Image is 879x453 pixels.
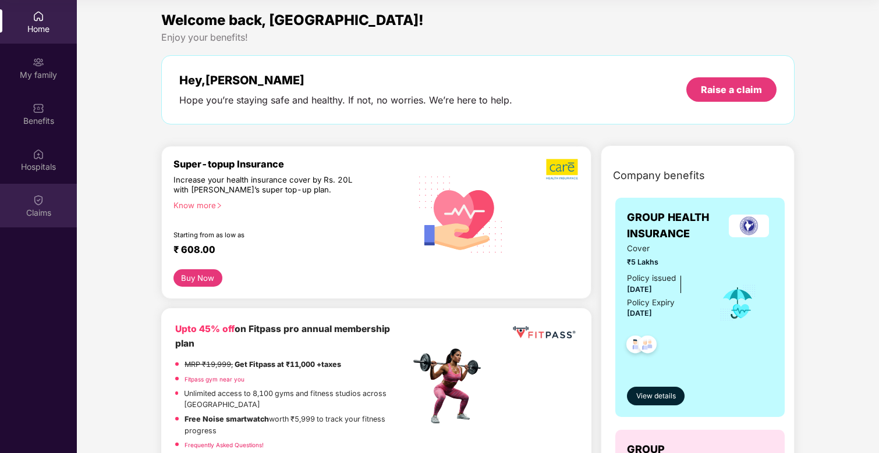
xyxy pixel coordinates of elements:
b: Upto 45% off [175,323,235,334]
button: View details [627,387,685,405]
div: Hey, [PERSON_NAME] [179,73,512,87]
div: Know more [173,201,403,209]
a: Frequently Asked Questions! [185,441,264,448]
img: svg+xml;base64,PHN2ZyBpZD0iSG9zcGl0YWxzIiB4bWxucz0iaHR0cDovL3d3dy53My5vcmcvMjAwMC9zdmciIHdpZHRoPS... [33,148,44,160]
strong: Free Noise smartwatch [185,415,269,423]
p: Unlimited access to 8,100 gyms and fitness studios across [GEOGRAPHIC_DATA] [184,388,410,411]
img: svg+xml;base64,PHN2ZyBpZD0iQ2xhaW0iIHhtbG5zPSJodHRwOi8vd3d3LnczLm9yZy8yMDAwL3N2ZyIgd2lkdGg9IjIwIi... [33,194,44,206]
span: Company benefits [613,167,705,184]
span: [DATE] [627,285,652,294]
span: Cover [627,242,703,255]
span: [DATE] [627,309,652,318]
div: Super-topup Insurance [173,158,410,170]
div: ₹ 608.00 [173,244,399,258]
span: View details [636,391,676,402]
span: Welcome back, [GEOGRAPHIC_DATA]! [161,12,424,28]
img: svg+xml;base64,PHN2ZyBpZD0iQmVuZWZpdHMiIHhtbG5zPSJodHRwOi8vd3d3LnczLm9yZy8yMDAwL3N2ZyIgd2lkdGg9Ij... [33,102,44,114]
a: Fitpass gym near you [185,376,244,383]
img: svg+xml;base64,PHN2ZyB4bWxucz0iaHR0cDovL3d3dy53My5vcmcvMjAwMC9zdmciIHdpZHRoPSI0OC45NDMiIGhlaWdodD... [633,332,662,361]
del: MRP ₹19,999, [185,360,233,369]
p: worth ₹5,999 to track your fitness progress [185,413,410,436]
div: Policy issued [627,272,676,284]
img: insurerLogo [729,215,769,237]
div: Raise a claim [701,83,762,96]
div: Enjoy your benefits! [161,31,795,44]
div: Hope you’re staying safe and healthy. If not, no worries. We’re here to help. [179,94,512,106]
img: svg+xml;base64,PHN2ZyB3aWR0aD0iMjAiIGhlaWdodD0iMjAiIHZpZXdCb3g9IjAgMCAyMCAyMCIgZmlsbD0ibm9uZSIgeG... [33,56,44,68]
img: icon [719,284,757,322]
span: right [216,202,222,209]
img: fpp.png [410,345,491,427]
span: GROUP HEALTH INSURANCE [627,209,725,242]
strong: Get Fitpass at ₹11,000 +taxes [235,360,341,369]
img: svg+xml;base64,PHN2ZyB4bWxucz0iaHR0cDovL3d3dy53My5vcmcvMjAwMC9zdmciIHdpZHRoPSI0OC45NDMiIGhlaWdodD... [621,332,650,361]
img: b5dec4f62d2307b9de63beb79f102df3.png [546,158,579,180]
div: Policy Expiry [627,297,675,309]
span: ₹5 Lakhs [627,256,703,268]
img: svg+xml;base64,PHN2ZyBpZD0iSG9tZSIgeG1sbnM9Imh0dHA6Ly93d3cudzMub3JnLzIwMDAvc3ZnIiB3aWR0aD0iMjAiIG... [33,10,44,22]
img: svg+xml;base64,PHN2ZyB4bWxucz0iaHR0cDovL3d3dy53My5vcmcvMjAwMC9zdmciIHhtbG5zOnhsaW5rPSJodHRwOi8vd3... [410,162,512,265]
b: on Fitpass pro annual membership plan [175,323,390,348]
div: Increase your health insurance cover by Rs. 20L with [PERSON_NAME]’s super top-up plan. [173,175,360,195]
img: fppp.png [511,322,577,343]
button: Buy Now [173,269,222,287]
div: Starting from as low as [173,231,361,239]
